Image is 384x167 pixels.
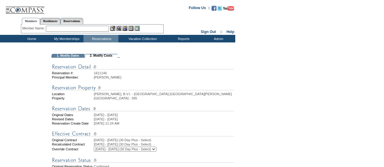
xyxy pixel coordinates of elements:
img: Reservation Dates [52,105,234,112]
img: Reservation Detail [52,63,234,71]
td: Location [52,92,93,96]
td: Reports [165,35,200,42]
td: Admin [200,35,235,42]
img: b_calculator.gif [134,26,140,31]
a: Members [22,18,40,25]
img: Become our fan on Facebook [212,6,216,11]
a: Follow us on Twitter [217,8,222,11]
a: Reservations [60,18,83,24]
td: 2. Modify Costs [85,54,117,58]
img: Reservation Status [52,156,234,164]
td: [DATE] - [DATE] [94,117,234,121]
a: Sign Out [201,30,216,34]
td: Revised Dates [52,117,93,121]
a: Help [226,30,234,34]
td: [DATE] - [DATE] [94,113,234,117]
span: :: [220,30,223,34]
img: Subscribe to our YouTube Channel [223,6,234,11]
td: Reservations [83,35,118,42]
td: Follow Us :: [189,5,210,12]
td: Home [14,35,49,42]
td: Vacation Collection [118,35,165,42]
td: [DATE] - [DATE] (30 Day Plus - Select) [94,142,234,146]
td: [DATE] - [DATE] (30 Day Plus - Select) [94,138,234,142]
img: b_edit.gif [110,26,115,31]
a: Become our fan on Facebook [212,8,216,11]
td: 1. Modify Dates [52,54,84,58]
img: View [116,26,121,31]
td: Property [52,96,93,100]
div: Member Name: [22,26,46,31]
img: Impersonate [122,26,127,31]
td: Override Contract [52,147,93,152]
td: My Memberships [49,35,83,42]
td: Recalculated Contract [52,142,93,146]
td: Principal Member: [52,75,93,79]
td: Reservation Create Date [52,122,93,125]
td: [PERSON_NAME], B.V.I. - [GEOGRAPHIC_DATA] [GEOGRAPHIC_DATA][PERSON_NAME] [94,92,234,96]
td: [DATE] 11:24 AM [94,122,234,125]
td: Original Dates [52,113,93,117]
td: [GEOGRAPHIC_DATA] - 305 [94,96,234,100]
td: [PERSON_NAME] [94,75,234,79]
td: Reservation #: [52,71,93,75]
img: Reservations [128,26,134,31]
img: Effective Contract [52,130,234,138]
img: Follow us on Twitter [217,6,222,11]
td: Original Contract [52,138,93,142]
a: Residences [40,18,60,24]
img: Compass Home [5,2,45,14]
a: Subscribe to our YouTube Channel [223,8,234,11]
img: Reservation Property [52,84,234,92]
td: 1611146 [94,71,234,75]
